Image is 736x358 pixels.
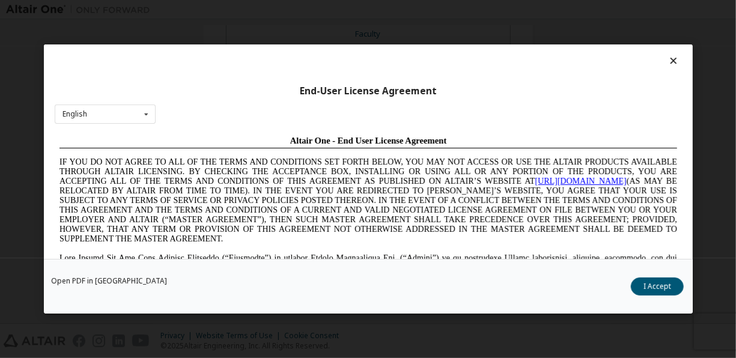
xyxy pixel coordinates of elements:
span: Lore Ipsumd Sit Ame Cons Adipisc Elitseddo (“Eiusmodte”) in utlabor Etdolo Magnaaliqua Eni. (“Adm... [5,123,622,208]
button: I Accept [631,278,684,296]
span: Altair One - End User License Agreement [236,5,392,14]
div: English [62,111,87,118]
a: Open PDF in [GEOGRAPHIC_DATA] [51,278,167,285]
span: IF YOU DO NOT AGREE TO ALL OF THE TERMS AND CONDITIONS SET FORTH BELOW, YOU MAY NOT ACCESS OR USE... [5,26,622,112]
a: [URL][DOMAIN_NAME] [481,46,572,55]
div: End-User License Agreement [55,85,682,97]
